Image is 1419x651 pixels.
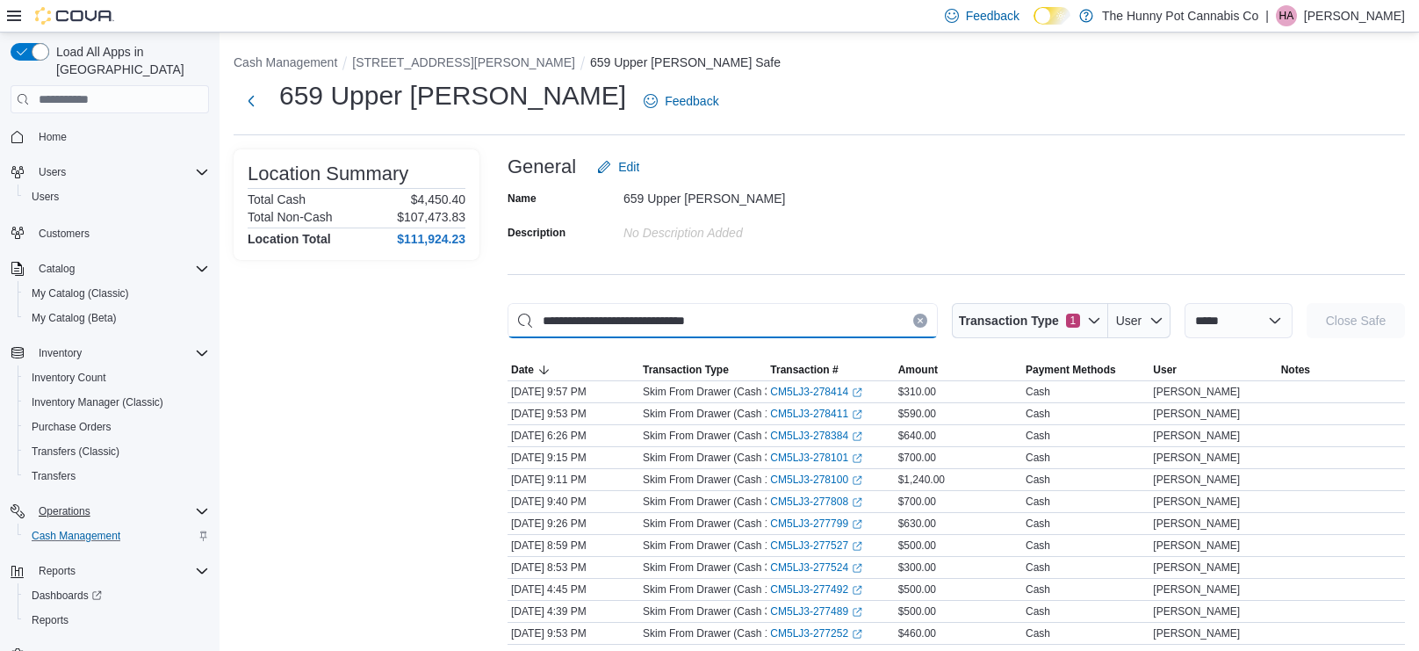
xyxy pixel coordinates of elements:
[770,604,862,618] a: CM5LJ3-277489External link
[898,517,936,531] span: $630.00
[1281,363,1310,377] span: Notes
[852,519,862,530] svg: External link
[1149,359,1277,380] button: User
[508,491,639,512] div: [DATE] 9:40 PM
[770,626,862,640] a: CM5LJ3-277252External link
[4,160,216,184] button: Users
[770,473,862,487] a: CM5LJ3-278100External link
[643,407,774,421] p: Skim From Drawer (Cash 1)
[25,585,209,606] span: Dashboards
[25,367,113,388] a: Inventory Count
[32,258,82,279] button: Catalog
[1153,429,1240,443] span: [PERSON_NAME]
[1102,5,1258,26] p: The Hunny Pot Cannabis Co
[770,495,862,509] a: CM5LJ3-277808External link
[32,258,209,279] span: Catalog
[39,130,67,144] span: Home
[25,466,83,487] a: Transfers
[32,589,102,603] span: Dashboards
[952,303,1108,338] button: Transaction Type1 active filters
[959,312,1059,329] span: Transaction Type
[32,613,68,627] span: Reports
[248,192,306,206] h6: Total Cash
[770,407,862,421] a: CM5LJ3-278411External link
[852,475,862,486] svg: External link
[913,314,927,328] button: Clear input
[32,343,209,364] span: Inventory
[1153,363,1177,377] span: User
[643,385,774,399] p: Skim From Drawer (Cash 3)
[966,7,1019,25] span: Feedback
[32,420,112,434] span: Purchase Orders
[25,466,209,487] span: Transfers
[508,425,639,446] div: [DATE] 6:26 PM
[234,55,337,69] button: Cash Management
[770,429,862,443] a: CM5LJ3-278384External link
[25,186,209,207] span: Users
[1153,385,1240,399] span: [PERSON_NAME]
[852,607,862,618] svg: External link
[643,429,774,443] p: Skim From Drawer (Cash 3)
[18,281,216,306] button: My Catalog (Classic)
[767,359,894,380] button: Transaction #
[643,363,729,377] span: Transaction Type
[32,126,209,148] span: Home
[898,385,936,399] span: $310.00
[852,431,862,442] svg: External link
[1026,604,1050,618] div: Cash
[637,83,725,119] a: Feedback
[590,55,781,69] button: 659 Upper [PERSON_NAME] Safe
[852,497,862,508] svg: External link
[643,582,774,597] p: Skim From Drawer (Cash 1)
[25,610,76,631] a: Reports
[25,416,119,438] a: Purchase Orders
[1026,517,1050,531] div: Cash
[18,464,216,488] button: Transfers
[352,55,575,69] button: [STREET_ADDRESS][PERSON_NAME]
[32,469,76,483] span: Transfers
[18,524,216,548] button: Cash Management
[508,601,639,622] div: [DATE] 4:39 PM
[397,232,465,246] h4: $111,924.23
[623,184,859,206] div: 659 Upper [PERSON_NAME]
[643,517,774,531] p: Skim From Drawer (Cash 1)
[32,223,97,244] a: Customers
[18,439,216,464] button: Transfers (Classic)
[770,582,862,597] a: CM5LJ3-277492External link
[1153,451,1240,465] span: [PERSON_NAME]
[32,343,89,364] button: Inventory
[18,608,216,633] button: Reports
[1153,561,1240,575] span: [PERSON_NAME]
[508,156,576,177] h3: General
[397,210,465,224] p: $107,473.83
[25,186,66,207] a: Users
[18,415,216,439] button: Purchase Orders
[643,561,774,575] p: Skim From Drawer (Cash 3)
[32,286,129,300] span: My Catalog (Classic)
[852,387,862,398] svg: External link
[643,539,774,553] p: Skim From Drawer (Cash 1)
[1116,314,1142,328] span: User
[852,629,862,640] svg: External link
[770,385,862,399] a: CM5LJ3-278414External link
[35,7,114,25] img: Cova
[1026,473,1050,487] div: Cash
[1026,429,1050,443] div: Cash
[508,535,639,556] div: [DATE] 8:59 PM
[643,604,774,618] p: Skim From Drawer (Cash 3)
[1153,517,1240,531] span: [PERSON_NAME]
[898,539,936,553] span: $500.00
[508,381,639,402] div: [DATE] 9:57 PM
[32,529,120,543] span: Cash Management
[1153,539,1240,553] span: [PERSON_NAME]
[25,392,209,413] span: Inventory Manager (Classic)
[248,163,408,184] h3: Location Summary
[1278,359,1405,380] button: Notes
[852,541,862,552] svg: External link
[508,226,565,240] label: Description
[508,623,639,644] div: [DATE] 9:53 PM
[1108,303,1170,338] button: User
[770,363,838,377] span: Transaction #
[32,127,74,148] a: Home
[1304,5,1405,26] p: [PERSON_NAME]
